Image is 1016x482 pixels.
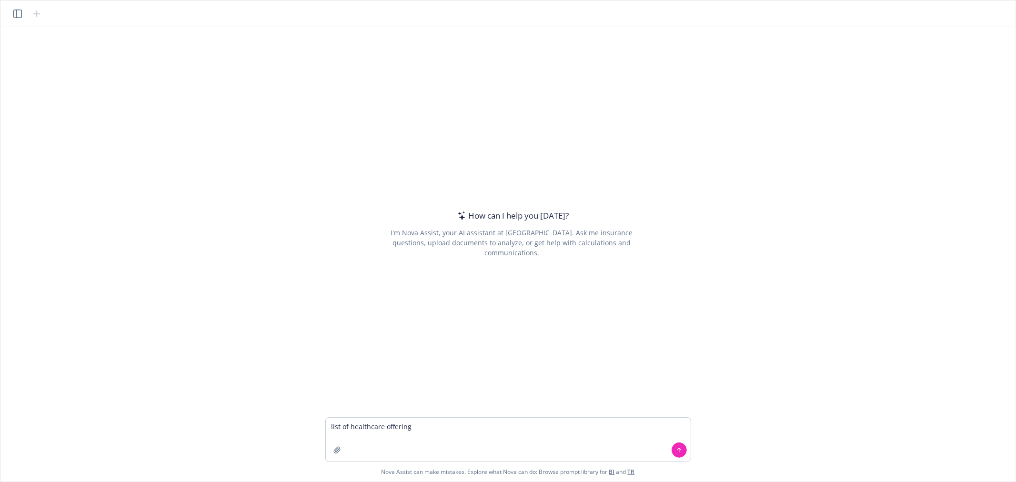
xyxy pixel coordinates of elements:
div: How can I help you [DATE]? [455,210,569,222]
a: BI [609,468,615,476]
textarea: list of healthcare offerin [326,418,691,462]
div: I'm Nova Assist, your AI assistant at [GEOGRAPHIC_DATA]. Ask me insurance questions, upload docum... [378,228,646,258]
span: Nova Assist can make mistakes. Explore what Nova can do: Browse prompt library for and [382,462,635,482]
a: TR [628,468,635,476]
